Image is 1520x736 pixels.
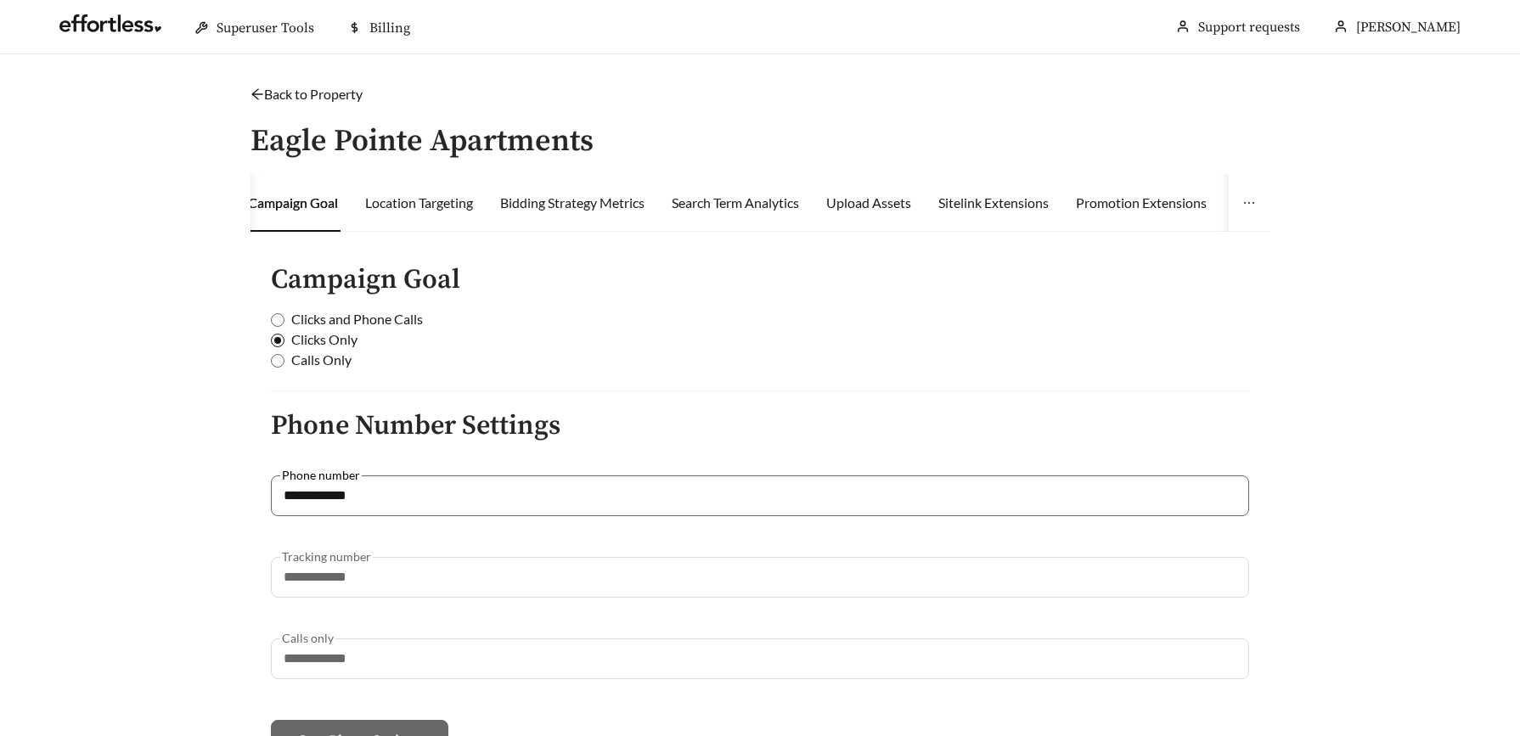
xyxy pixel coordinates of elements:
h4: Campaign Goal [271,266,1249,295]
div: Bidding Strategy Metrics [500,193,645,213]
div: Upload Assets [826,193,911,213]
span: ellipsis [1242,196,1256,210]
a: Support requests [1198,19,1300,36]
span: arrow-left [251,87,264,101]
div: Sitelink Extensions [938,193,1049,213]
span: Billing [369,20,410,37]
span: [PERSON_NAME] [1356,19,1461,36]
div: Campaign Goal [248,193,338,213]
h3: Eagle Pointe Apartments [251,125,594,159]
div: Search Term Analytics [672,193,799,213]
h4: Phone Number Settings [271,412,1249,441]
div: Promotion Extensions [1076,193,1207,213]
button: ellipsis [1229,174,1269,232]
span: Calls Only [284,350,358,370]
span: Clicks and Phone Calls [284,309,430,329]
span: Superuser Tools [217,20,314,37]
span: Clicks Only [284,329,364,350]
div: Location Targeting [365,193,473,213]
a: arrow-leftBack to Property [251,86,363,102]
